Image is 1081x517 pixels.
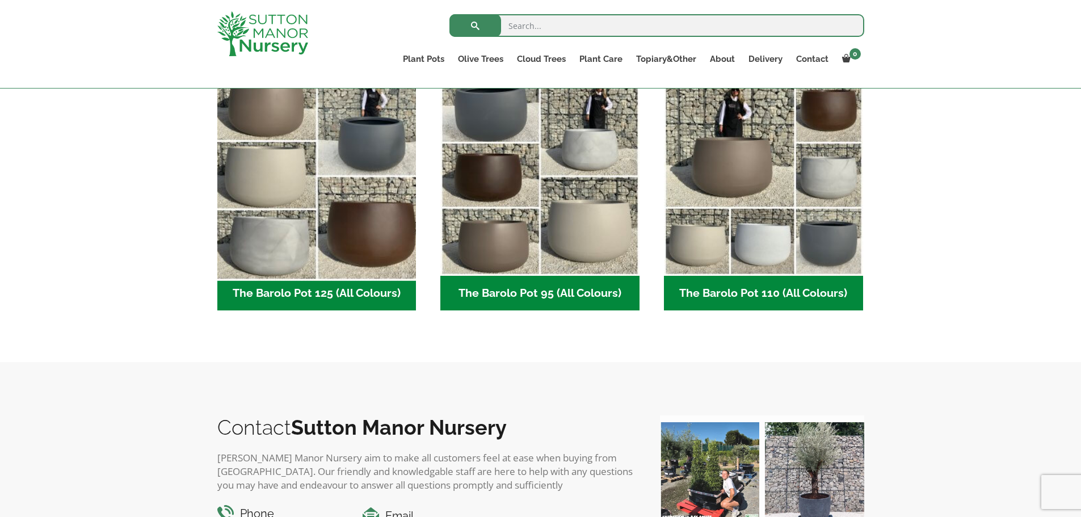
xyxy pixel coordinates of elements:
a: Visit product category The Barolo Pot 125 (All Colours) [217,77,417,310]
a: Visit product category The Barolo Pot 110 (All Colours) [664,77,863,310]
a: Plant Care [573,51,629,67]
a: Plant Pots [396,51,451,67]
h2: The Barolo Pot 95 (All Colours) [440,276,640,311]
h2: The Barolo Pot 125 (All Colours) [217,276,417,311]
h2: Contact [217,415,637,439]
a: Contact [789,51,835,67]
input: Search... [449,14,864,37]
img: The Barolo Pot 110 (All Colours) [664,77,863,276]
a: Topiary&Other [629,51,703,67]
a: Visit product category The Barolo Pot 95 (All Colours) [440,77,640,310]
b: Sutton Manor Nursery [291,415,507,439]
img: logo [217,11,308,56]
img: The Barolo Pot 95 (All Colours) [440,77,640,276]
span: 0 [849,48,861,60]
p: [PERSON_NAME] Manor Nursery aim to make all customers feel at ease when buying from [GEOGRAPHIC_D... [217,451,637,492]
a: About [703,51,742,67]
a: Delivery [742,51,789,67]
a: Olive Trees [451,51,510,67]
h2: The Barolo Pot 110 (All Colours) [664,276,863,311]
a: Cloud Trees [510,51,573,67]
img: The Barolo Pot 125 (All Colours) [212,72,421,281]
a: 0 [835,51,864,67]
